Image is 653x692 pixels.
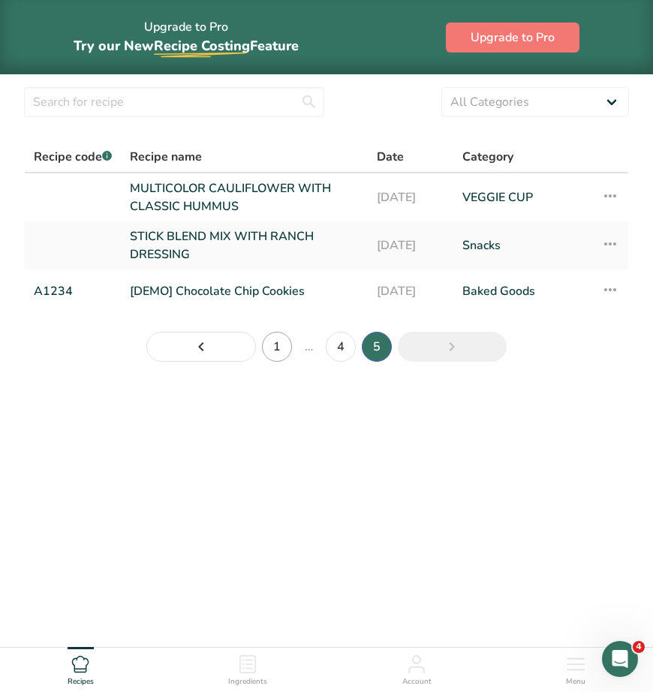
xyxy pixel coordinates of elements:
[462,275,583,307] a: Baked Goods
[130,148,202,166] span: Recipe name
[402,648,432,688] a: Account
[228,676,267,687] span: Ingredients
[377,179,444,215] a: [DATE]
[154,37,250,55] span: Recipe Costing
[34,149,112,165] span: Recipe code
[402,676,432,687] span: Account
[34,275,112,307] a: A1234
[130,179,359,215] a: MULTICOLOR CAULIFLOWER WITH CLASSIC HUMMUS
[446,23,579,53] button: Upgrade to Pro
[566,676,585,687] span: Menu
[74,37,299,55] span: Try our New Feature
[24,87,324,117] input: Search for recipe
[228,648,267,688] a: Ingredients
[462,227,583,263] a: Snacks
[462,148,513,166] span: Category
[326,332,356,362] a: Page 4.
[377,148,404,166] span: Date
[633,641,645,653] span: 4
[68,676,94,687] span: Recipes
[377,275,444,307] a: [DATE]
[68,648,94,688] a: Recipes
[462,179,583,215] a: VEGGIE CUP
[398,332,507,362] a: Page 6.
[602,641,638,677] iframe: Intercom live chat
[130,227,359,263] a: STICK BLEND MIX WITH RANCH DRESSING
[471,29,555,47] span: Upgrade to Pro
[74,6,299,68] div: Upgrade to Pro
[377,227,444,263] a: [DATE]
[262,332,292,362] a: Page 1.
[130,275,359,307] a: [DEMO] Chocolate Chip Cookies
[146,332,256,362] a: Page 4.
